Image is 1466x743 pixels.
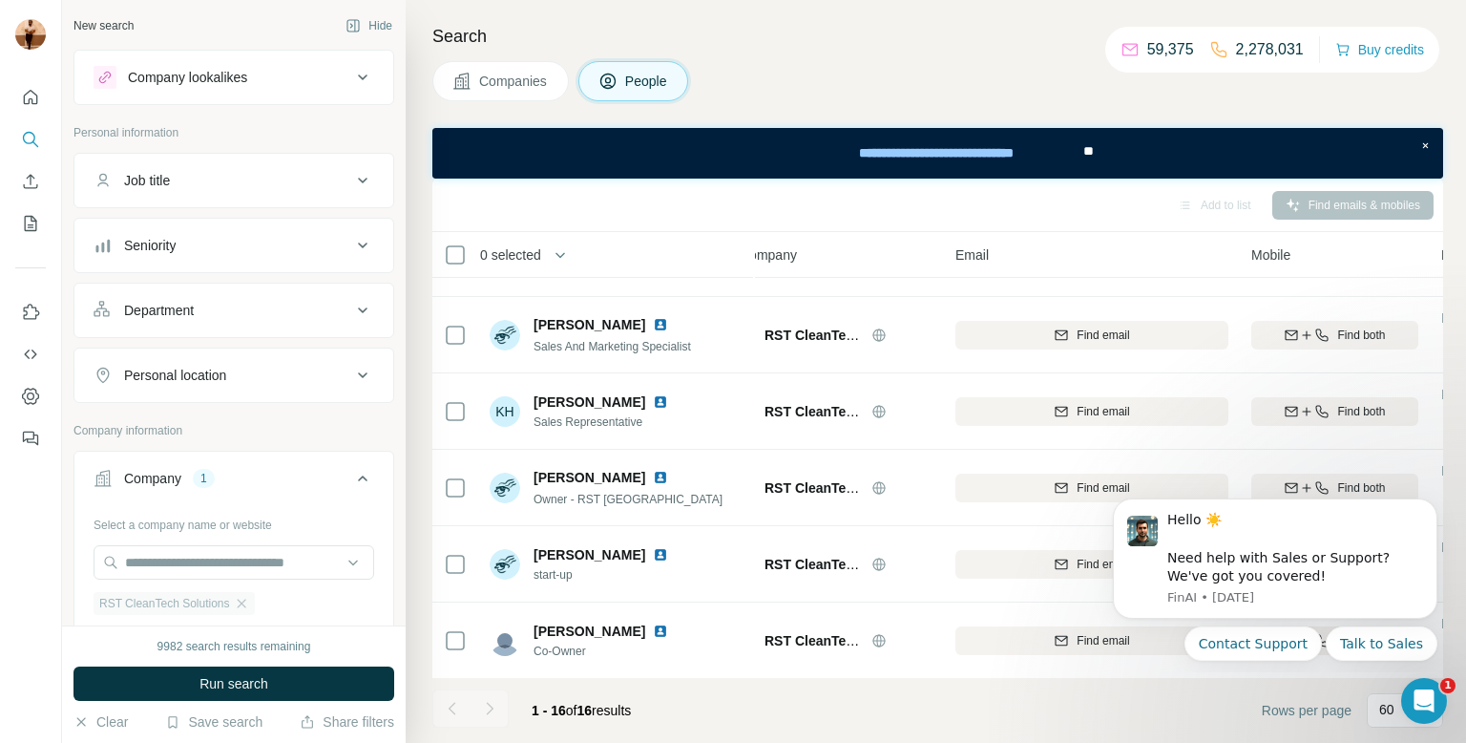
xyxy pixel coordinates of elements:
[955,626,1228,655] button: Find email
[653,470,668,485] img: LinkedIn logo
[764,633,926,648] span: RST CleanTech Solutions
[1337,479,1385,497] span: Find both
[1077,479,1129,497] span: Find email
[1262,701,1351,720] span: Rows per page
[740,245,797,265] span: Company
[534,393,645,412] span: [PERSON_NAME]
[955,397,1228,426] button: Find email
[1147,38,1194,61] p: 59,375
[73,124,394,141] p: Personal information
[479,72,549,91] span: Companies
[73,17,134,34] div: New search
[165,712,262,732] button: Save search
[15,19,46,50] img: Avatar
[653,394,668,410] img: LinkedIn logo
[1077,632,1129,649] span: Find email
[955,321,1228,350] button: Find email
[74,352,393,398] button: Personal location
[490,473,520,503] img: Avatar
[15,295,46,329] button: Use Surfe on LinkedIn
[128,68,247,87] div: Company lookalikes
[124,171,170,190] div: Job title
[532,703,631,718] span: results
[74,456,393,509] button: Company1
[1379,700,1394,719] p: 60
[534,315,645,334] span: [PERSON_NAME]
[74,54,393,100] button: Company lookalikes
[764,328,926,343] span: RST CleanTech Solutions
[1337,327,1385,344] span: Find both
[955,245,989,265] span: Email
[1251,245,1290,265] span: Mobile
[534,566,676,584] span: start-up
[94,509,374,534] div: Select a company name or website
[653,624,668,639] img: LinkedIn logo
[74,223,393,268] button: Seniority
[15,122,46,157] button: Search
[1401,678,1447,724] iframe: Intercom live chat
[764,480,926,496] span: RST CleanTech Solutions
[300,712,394,732] button: Share filters
[1236,38,1304,61] p: 2,278,031
[534,643,676,660] span: Co-Owner
[73,667,394,701] button: Run search
[73,422,394,439] p: Company information
[955,550,1228,579] button: Find email
[1084,482,1466,672] iframe: Intercom notifications message
[1077,327,1129,344] span: Find email
[15,421,46,456] button: Feedback
[15,379,46,414] button: Dashboard
[955,474,1228,502] button: Find email
[74,158,393,203] button: Job title
[534,545,645,564] span: [PERSON_NAME]
[490,626,520,656] img: Avatar
[432,23,1443,50] h4: Search
[532,703,566,718] span: 1 - 16
[1440,678,1456,693] span: 1
[534,414,676,431] span: Sales Representative
[1251,397,1418,426] button: Find both
[1337,403,1385,420] span: Find both
[490,549,520,580] img: Avatar
[124,469,181,488] div: Company
[577,703,593,718] span: 16
[764,557,926,572] span: RST CleanTech Solutions
[99,595,230,612] span: RST CleanTech Solutions
[74,287,393,333] button: Department
[566,703,577,718] span: of
[653,547,668,563] img: LinkedIn logo
[625,72,669,91] span: People
[124,236,176,255] div: Seniority
[157,638,311,655] div: 9982 search results remaining
[124,366,226,385] div: Personal location
[193,470,215,487] div: 1
[480,245,541,265] span: 0 selected
[534,340,691,353] span: Sales And Marketing Specialist
[1251,321,1418,350] button: Find both
[15,164,46,199] button: Enrich CSV
[1077,556,1129,573] span: Find email
[653,317,668,332] img: LinkedIn logo
[124,301,194,320] div: Department
[73,712,128,732] button: Clear
[490,320,520,350] img: Avatar
[534,468,645,487] span: [PERSON_NAME]
[1251,474,1418,502] button: Find both
[199,674,268,693] span: Run search
[432,128,1443,179] iframe: Banner
[1335,36,1424,63] button: Buy credits
[490,396,520,427] div: KH
[15,80,46,115] button: Quick start
[534,622,645,641] span: [PERSON_NAME]
[534,493,723,506] span: Owner - RST [GEOGRAPHIC_DATA]
[332,11,406,40] button: Hide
